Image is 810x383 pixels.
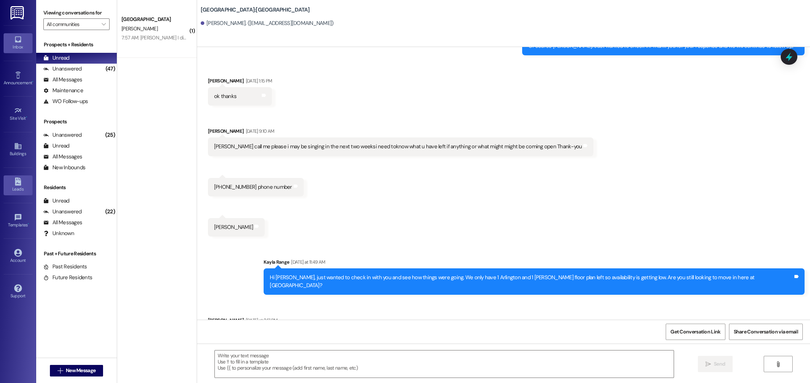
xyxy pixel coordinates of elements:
[36,184,117,191] div: Residents
[4,140,33,159] a: Buildings
[666,324,725,340] button: Get Conversation Link
[26,115,27,120] span: •
[4,105,33,124] a: Site Visit •
[4,211,33,231] a: Templates •
[43,87,83,94] div: Maintenance
[214,143,582,150] div: [PERSON_NAME] call me please i may be singing in the next two weeksi need toknow what u have left...
[43,142,69,150] div: Unread
[244,127,274,135] div: [DATE] 9:10 AM
[214,93,236,100] div: ok thanks
[734,328,798,336] span: Share Conversation via email
[121,34,610,41] div: 7:57 AM: [PERSON_NAME] I didn't see this until this morning. So when you say the link expired doe...
[28,221,29,226] span: •
[43,230,74,237] div: Unknown
[47,18,98,30] input: All communities
[705,361,711,367] i: 
[214,183,292,191] div: [PHONE_NUMBER] phone number
[121,25,158,32] span: [PERSON_NAME]
[57,368,63,374] i: 
[102,21,106,27] i: 
[208,127,594,137] div: [PERSON_NAME]
[103,129,117,141] div: (25)
[201,6,310,14] b: [GEOGRAPHIC_DATA]: [GEOGRAPHIC_DATA]
[66,367,95,374] span: New Message
[43,219,82,226] div: All Messages
[103,206,117,217] div: (22)
[36,118,117,125] div: Prospects
[43,7,110,18] label: Viewing conversations for
[121,16,188,23] div: [GEOGRAPHIC_DATA]
[32,79,33,84] span: •
[244,77,272,85] div: [DATE] 1:15 PM
[50,365,103,376] button: New Message
[4,282,33,302] a: Support
[43,131,82,139] div: Unanswered
[10,6,25,20] img: ResiDesk Logo
[208,316,350,327] div: [PERSON_NAME]
[43,65,82,73] div: Unanswered
[43,153,82,161] div: All Messages
[43,274,92,281] div: Future Residents
[214,224,253,231] div: [PERSON_NAME]
[36,250,117,258] div: Past + Future Residents
[43,197,69,205] div: Unread
[4,247,33,266] a: Account
[4,33,33,53] a: Inbox
[43,164,85,171] div: New Inbounds
[729,324,803,340] button: Share Conversation via email
[4,175,33,195] a: Leads
[244,316,278,324] div: [DATE] at 2:17 PM
[43,76,82,84] div: All Messages
[670,328,720,336] span: Get Conversation Link
[104,63,117,75] div: (47)
[698,356,733,372] button: Send
[43,98,88,105] div: WO Follow-ups
[201,20,334,27] div: [PERSON_NAME]. ([EMAIL_ADDRESS][DOMAIN_NAME])
[775,361,781,367] i: 
[43,208,82,216] div: Unanswered
[289,258,325,266] div: [DATE] at 11:49 AM
[43,54,69,62] div: Unread
[208,77,272,87] div: [PERSON_NAME]
[270,274,793,289] div: Hi [PERSON_NAME], just wanted to check in with you and see how things were going. We only have 1 ...
[36,41,117,48] div: Prospects + Residents
[264,258,805,268] div: Kayla Range
[714,360,725,368] span: Send
[43,263,87,271] div: Past Residents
